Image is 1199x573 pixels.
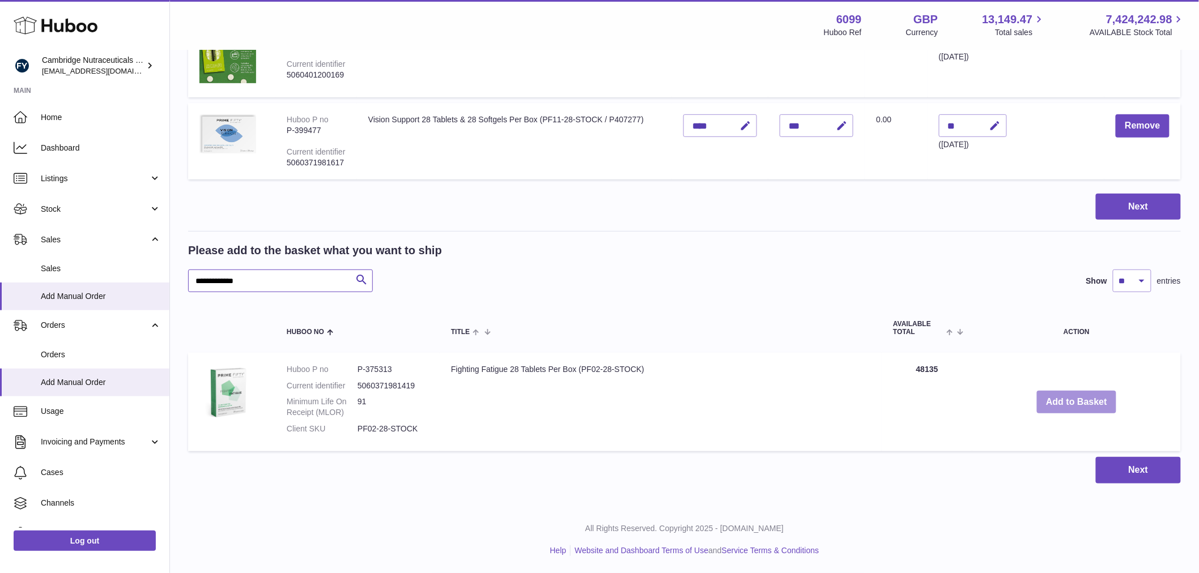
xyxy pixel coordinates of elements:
[14,57,31,74] img: huboo@camnutra.com
[41,320,149,331] span: Orders
[1106,12,1172,27] span: 7,424,242.98
[287,70,346,80] div: 5060401200169
[913,12,938,27] strong: GBP
[287,380,358,391] dt: Current identifier
[550,546,567,555] a: Help
[906,27,938,38] div: Currency
[199,114,256,153] img: Vision Support 28 Tablets & 28 Softgels Per Box (PF11-28-STOCK / P407277)
[882,353,972,451] td: 48135
[876,115,891,124] span: 0.00
[1090,27,1185,38] span: AVAILABLE Stock Total
[41,263,161,274] span: Sales
[1096,457,1181,484] button: Next
[199,27,256,83] img: Super Greens+ Packed 28 Effervescent Tablets Per Box (PF01-STOCK / P366323)
[41,406,161,417] span: Usage
[1096,194,1181,220] button: Next
[287,59,346,69] div: Current identifier
[939,139,1007,150] div: ([DATE])
[41,204,149,215] span: Stock
[1086,276,1107,286] label: Show
[41,349,161,360] span: Orders
[995,27,1045,38] span: Total sales
[1157,276,1181,286] span: entries
[179,523,1190,534] p: All Rights Reserved. Copyright 2025 - [DOMAIN_NAME]
[972,309,1181,347] th: Action
[722,546,819,555] a: Service Terms & Conditions
[41,437,149,447] span: Invoicing and Payments
[1090,12,1185,38] a: 7,424,242.98 AVAILABLE Stock Total
[358,424,428,434] dd: PF02-28-STOCK
[571,545,819,556] li: and
[939,52,1007,62] div: ([DATE])
[287,157,346,168] div: 5060371981617
[982,12,1045,38] a: 13,149.47 Total sales
[199,364,256,421] img: Fighting Fatigue 28 Tablets Per Box (PF02-28-STOCK)
[287,115,329,124] div: Huboo P no
[287,396,358,418] dt: Minimum Life On Receipt (MLOR)
[358,380,428,391] dd: 5060371981419
[14,531,156,551] a: Log out
[41,291,161,302] span: Add Manual Order
[1037,391,1116,414] button: Add to Basket
[451,328,470,336] span: Title
[358,396,428,418] dd: 91
[836,12,862,27] strong: 6099
[982,12,1032,27] span: 13,149.47
[42,66,167,75] span: [EMAIL_ADDRESS][DOMAIN_NAME]
[41,498,161,508] span: Channels
[287,424,358,434] dt: Client SKU
[357,103,673,179] td: Vision Support 28 Tablets & 28 Softgels Per Box (PF11-28-STOCK / P407277)
[41,234,149,245] span: Sales
[41,112,161,123] span: Home
[287,364,358,375] dt: Huboo P no
[188,243,442,258] h2: Please add to the basket what you want to ship
[42,55,144,76] div: Cambridge Nutraceuticals Ltd
[357,15,673,97] td: Super Greens+ Packed 28 Effervescent Tablets Per Box (PF01-STOCK / P366323)
[358,364,428,375] dd: P-375313
[1116,114,1169,138] button: Remove
[287,328,324,336] span: Huboo no
[575,546,708,555] a: Website and Dashboard Terms of Use
[287,147,346,156] div: Current identifier
[41,143,161,153] span: Dashboard
[41,377,161,388] span: Add Manual Order
[41,467,161,478] span: Cases
[824,27,862,38] div: Huboo Ref
[41,173,149,184] span: Listings
[287,125,346,136] div: P-399477
[893,320,943,335] span: AVAILABLE Total
[440,353,882,451] td: Fighting Fatigue 28 Tablets Per Box (PF02-28-STOCK)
